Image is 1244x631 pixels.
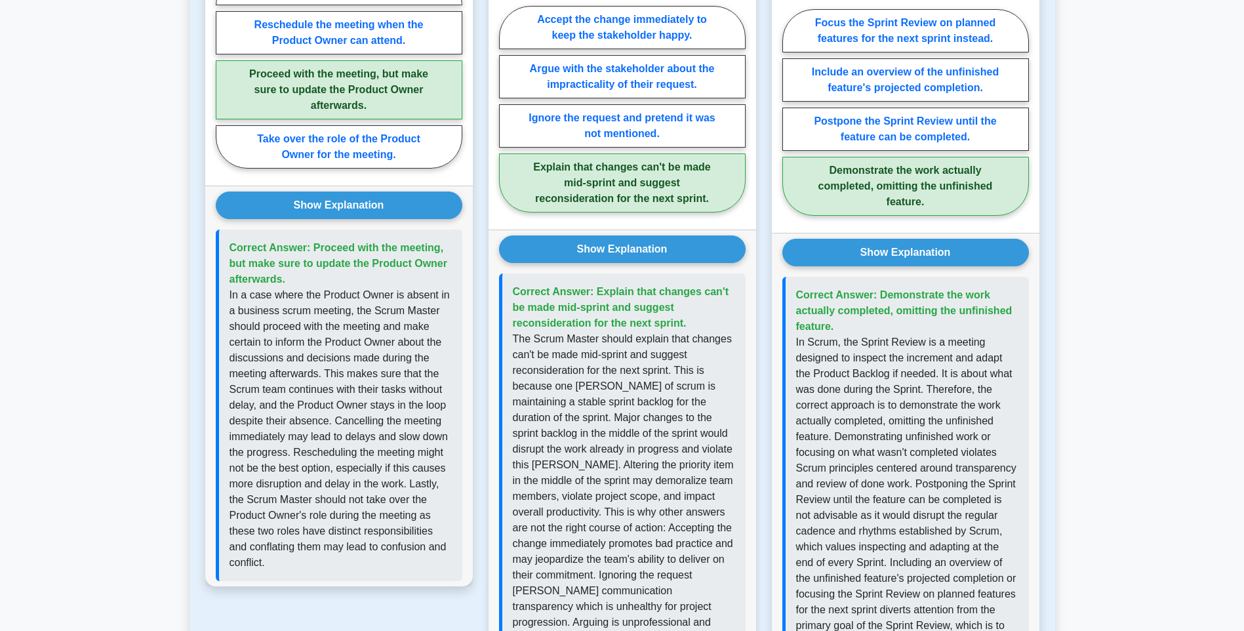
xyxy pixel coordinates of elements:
label: Argue with the stakeholder about the impracticality of their request. [499,55,746,98]
label: Accept the change immediately to keep the stakeholder happy. [499,6,746,49]
label: Proceed with the meeting, but make sure to update the Product Owner afterwards. [216,60,462,119]
button: Show Explanation [216,192,462,219]
button: Show Explanation [499,235,746,263]
span: Correct Answer: Demonstrate the work actually completed, omitting the unfinished feature. [796,289,1013,332]
p: In a case where the Product Owner is absent in a business scrum meeting, the Scrum Master should ... [230,287,452,571]
label: Demonstrate the work actually completed, omitting the unfinished feature. [782,157,1029,216]
label: Postpone the Sprint Review until the feature can be completed. [782,108,1029,151]
label: Reschedule the meeting when the Product Owner can attend. [216,11,462,54]
button: Show Explanation [782,239,1029,266]
label: Take over the role of the Product Owner for the meeting. [216,125,462,169]
label: Explain that changes can't be made mid-sprint and suggest reconsideration for the next sprint. [499,153,746,213]
span: Correct Answer: Explain that changes can't be made mid-sprint and suggest reconsideration for the... [513,286,729,329]
label: Ignore the request and pretend it was not mentioned. [499,104,746,148]
label: Include an overview of the unfinished feature's projected completion. [782,58,1029,102]
span: Correct Answer: Proceed with the meeting, but make sure to update the Product Owner afterwards. [230,242,448,285]
label: Focus the Sprint Review on planned features for the next sprint instead. [782,9,1029,52]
